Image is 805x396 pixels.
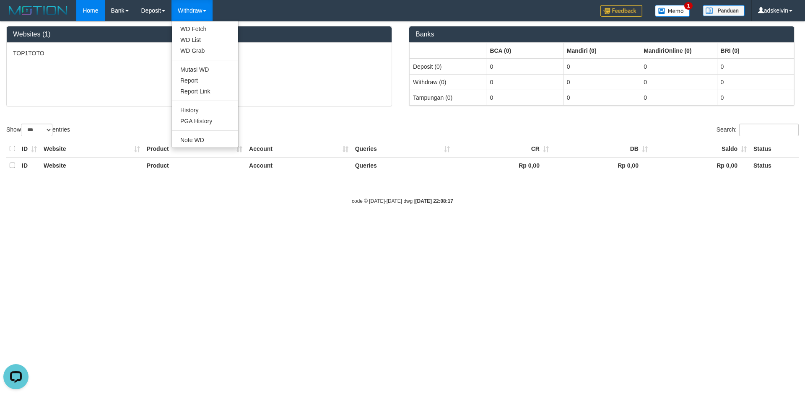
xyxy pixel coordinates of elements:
[246,157,352,173] th: Account
[717,74,794,90] td: 0
[172,64,238,75] a: Mutasi WD
[563,74,640,90] td: 0
[415,198,453,204] strong: [DATE] 22:08:17
[172,105,238,116] a: History
[143,157,246,173] th: Product
[172,34,238,45] a: WD List
[172,135,238,145] a: Note WD
[352,157,453,173] th: Queries
[453,157,552,173] th: Rp 0,00
[552,157,651,173] th: Rp 0,00
[13,31,385,38] h3: Websites (1)
[3,3,29,28] button: Open LiveChat chat widget
[410,90,486,105] td: Tampungan (0)
[640,90,717,105] td: 0
[172,86,238,97] a: Report Link
[486,59,563,75] td: 0
[563,43,640,59] th: Group: activate to sort column ascending
[172,23,238,34] a: WD Fetch
[717,59,794,75] td: 0
[563,59,640,75] td: 0
[40,141,143,157] th: Website
[651,141,750,157] th: Saldo
[410,59,486,75] td: Deposit (0)
[453,141,552,157] th: CR
[40,157,143,173] th: Website
[410,43,486,59] th: Group: activate to sort column ascending
[563,90,640,105] td: 0
[172,45,238,56] a: WD Grab
[640,74,717,90] td: 0
[750,141,799,157] th: Status
[651,157,750,173] th: Rp 0,00
[717,124,799,136] label: Search:
[684,2,693,10] span: 1
[18,141,40,157] th: ID
[739,124,799,136] input: Search:
[750,157,799,173] th: Status
[21,124,52,136] select: Showentries
[143,141,246,157] th: Product
[415,31,788,38] h3: Banks
[172,116,238,127] a: PGA History
[640,43,717,59] th: Group: activate to sort column ascending
[172,75,238,86] a: Report
[13,49,385,57] p: TOP1TOTO
[717,43,794,59] th: Group: activate to sort column ascending
[6,4,70,17] img: MOTION_logo.png
[486,74,563,90] td: 0
[246,141,352,157] th: Account
[6,124,70,136] label: Show entries
[352,198,453,204] small: code © [DATE]-[DATE] dwg |
[600,5,642,17] img: Feedback.jpg
[640,59,717,75] td: 0
[703,5,745,16] img: panduan.png
[352,141,453,157] th: Queries
[486,90,563,105] td: 0
[410,74,486,90] td: Withdraw (0)
[18,157,40,173] th: ID
[486,43,563,59] th: Group: activate to sort column ascending
[717,90,794,105] td: 0
[552,141,651,157] th: DB
[655,5,690,17] img: Button%20Memo.svg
